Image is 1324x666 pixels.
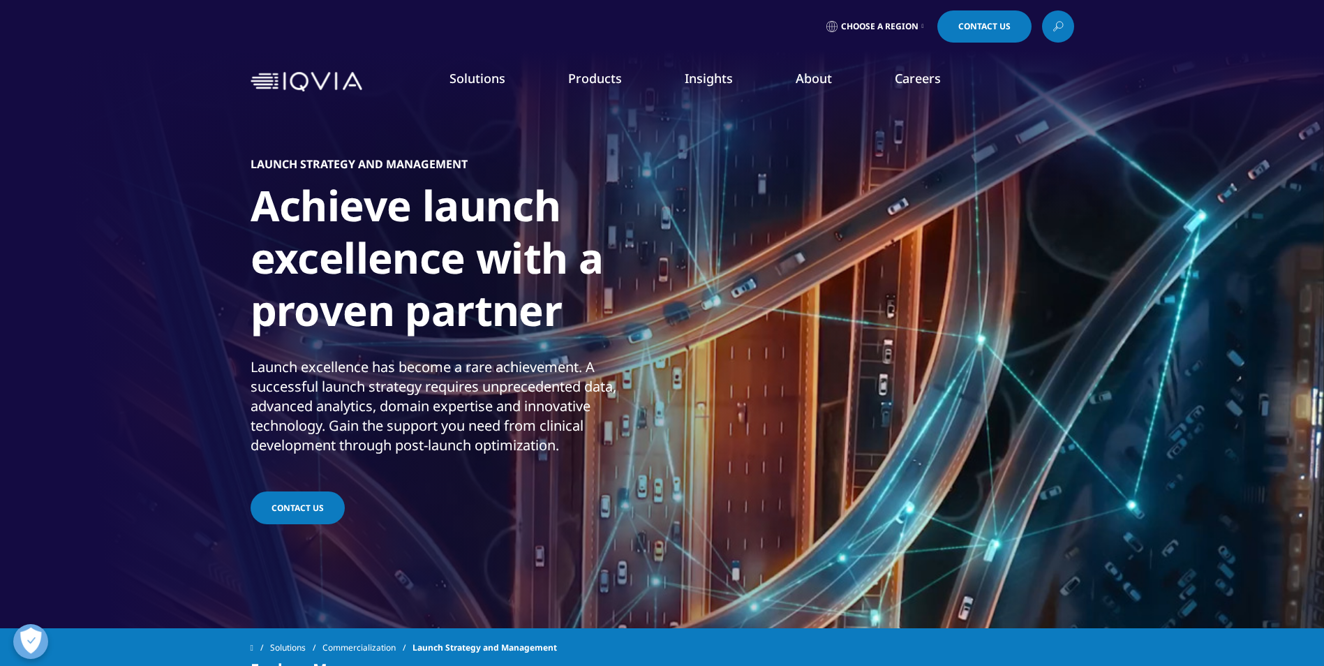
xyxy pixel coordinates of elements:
span: Choose a Region [841,21,918,32]
button: Open Preferences [13,624,48,659]
a: CONTACT US [251,491,345,524]
a: Products [568,70,622,87]
h1: Achieve launch excellence with a proven partner [251,179,774,345]
a: Commercialization [322,635,412,660]
a: Solutions [270,635,322,660]
h5: LAUNCH STRATEGY AND MANAGEMENT [251,157,468,171]
a: Contact Us [937,10,1032,43]
img: IQVIA Healthcare Information Technology and Pharma Clinical Research Company [251,72,362,92]
a: Careers [895,70,941,87]
a: Insights [685,70,733,87]
span: Contact Us [958,22,1011,31]
nav: Primary [368,49,1074,114]
p: Launch excellence has become a rare achievement. A successful launch strategy requires unpreceden... [251,357,659,464]
span: CONTACT US [272,502,324,514]
a: Solutions [449,70,505,87]
a: About [796,70,832,87]
span: Launch Strategy and Management [412,635,557,660]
